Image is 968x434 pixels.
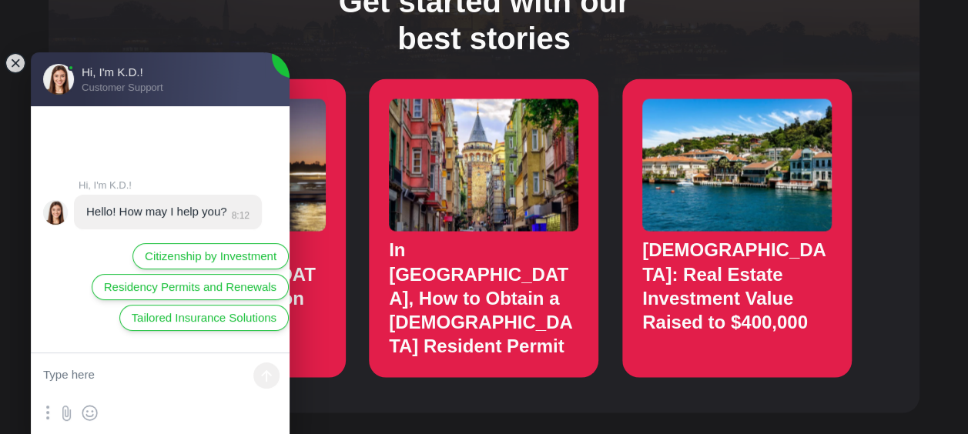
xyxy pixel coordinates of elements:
jdiv: Hello! How may I help you? [86,205,227,218]
span: Citizenship by Investment [145,248,276,265]
jdiv: 01.09.25 8:12:06 [74,195,262,229]
span: Residency Permits and Renewals [104,279,276,295]
jdiv: Hi, I'm K.D.! [43,200,68,225]
a: In Turkey, How to Obtain a Turkish Resident Permit [369,78,598,377]
jdiv: 8:12 [227,210,250,221]
a: Turkish Citizenship: Real Estate Investment Value Raised to $400,000 [622,78,852,377]
jdiv: Hi, I'm K.D.! [79,179,278,191]
span: Tailored Insurance Solutions [132,309,276,326]
a: About Türkiye: An Introduction [116,78,346,377]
